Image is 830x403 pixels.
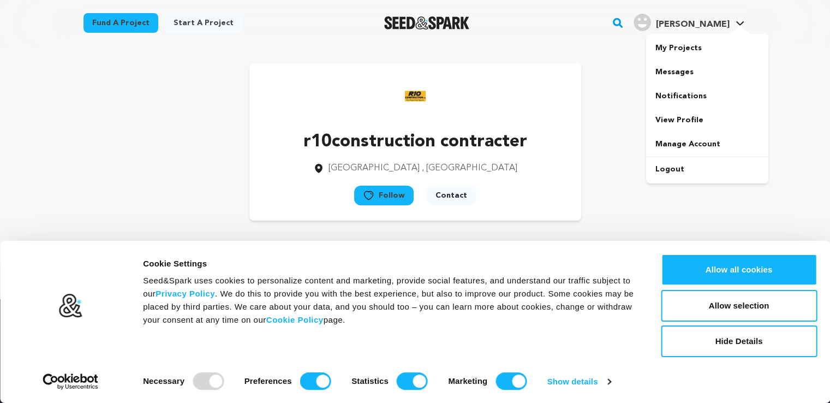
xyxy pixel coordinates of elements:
[156,289,215,298] a: Privacy Policy
[634,14,729,31] div: tonton j.'s Profile
[646,84,768,108] a: Notifications
[661,325,817,357] button: Hide Details
[244,376,292,386] strong: Preferences
[646,108,768,132] a: View Profile
[354,186,414,205] button: Follow
[83,13,158,33] a: Fund a project
[58,293,83,318] img: logo
[303,129,527,155] p: r10construction contracter
[661,254,817,286] button: Allow all cookies
[427,186,476,205] button: Contact
[631,11,747,31] a: tonton j.'s Profile
[634,14,651,31] img: user.png
[165,13,242,33] a: Start a project
[143,376,184,386] strong: Necessary
[143,257,636,270] div: Cookie Settings
[661,290,817,322] button: Allow selection
[329,164,420,173] span: [GEOGRAPHIC_DATA]
[547,374,611,390] a: Show details
[351,376,389,386] strong: Statistics
[384,16,470,29] a: Seed&Spark Homepage
[631,11,747,34] span: tonton j.'s Profile
[266,315,324,324] a: Cookie Policy
[422,164,517,173] span: , [GEOGRAPHIC_DATA]
[384,16,470,29] img: Seed&Spark Logo Dark Mode
[646,60,768,84] a: Messages
[646,157,768,181] a: Logout
[143,274,636,327] div: Seed&Spark uses cookies to personalize content and marketing, provide social features, and unders...
[655,20,729,29] span: [PERSON_NAME]
[646,36,768,60] a: My Projects
[23,374,118,390] a: Usercentrics Cookiebot - opens in a new window
[646,132,768,156] a: Manage Account
[393,74,437,118] img: https://seedandspark-static.s3.us-east-2.amazonaws.com/images/User/002/309/488/medium/9e63c3c9435...
[448,376,487,386] strong: Marketing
